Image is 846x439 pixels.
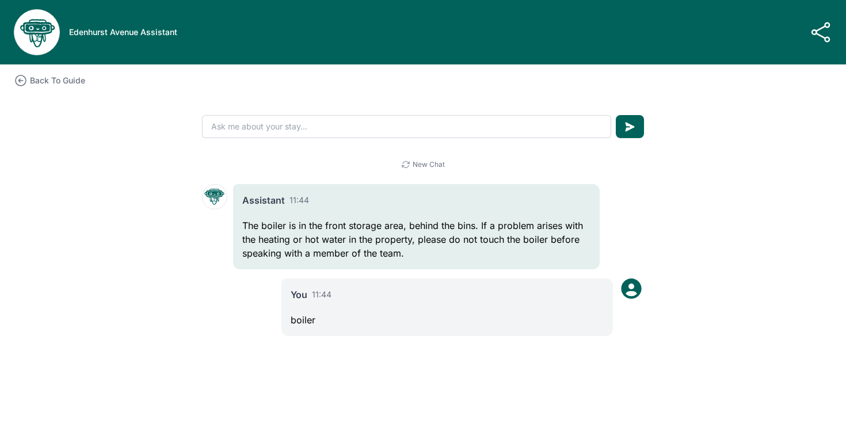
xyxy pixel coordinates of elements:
[291,288,307,301] span: You
[413,160,445,169] span: New Chat
[69,26,177,38] h3: Edenhurst Avenue Assistant
[312,289,331,300] span: 11:44
[242,193,285,207] span: Assistant
[289,194,309,206] span: 11:44
[291,313,604,327] p: boiler
[30,75,85,86] h3: Back To Guide
[202,115,611,138] input: Ask me about your stay...
[401,160,445,169] button: New Chat
[242,219,590,260] p: The boiler is in the front storage area, behind the bins. If a problem arises with the heating or...
[14,74,85,87] a: Back To Guide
